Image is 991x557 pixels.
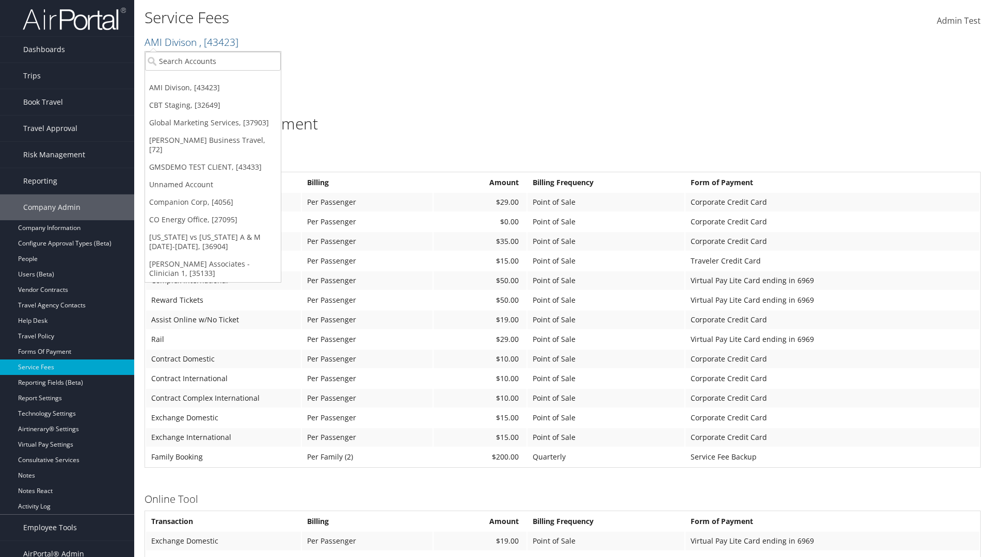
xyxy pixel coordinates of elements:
td: Corporate Credit Card [685,350,979,368]
td: Per Passenger [302,369,433,388]
td: $200.00 [434,448,526,466]
th: Billing Frequency [528,512,684,531]
td: $10.00 [434,369,526,388]
td: Quarterly [528,448,684,466]
td: Per Family (2) [302,448,433,466]
th: Amount [434,512,526,531]
span: Admin Test [937,15,981,26]
td: Point of Sale [528,330,684,349]
td: Per Passenger [302,389,433,407]
td: Corporate Credit Card [685,389,979,407]
td: Virtual Pay Lite Card ending in 6969 [685,532,979,550]
td: Per Passenger [302,428,433,447]
td: Per Passenger [302,350,433,368]
td: Point of Sale [528,271,684,290]
td: Per Passenger [302,193,433,211]
td: Per Passenger [302,232,433,251]
td: Contract Domestic [146,350,301,368]
h3: Online Tool [145,492,981,506]
td: Virtual Pay Lite Card ending in 6969 [685,271,979,290]
td: Virtual Pay Lite Card ending in 6969 [685,330,979,349]
td: Point of Sale [528,389,684,407]
a: [PERSON_NAME] Associates - Clinician 1, [35133] [145,255,281,282]
td: Per Passenger [302,252,433,270]
td: $15.00 [434,408,526,427]
td: Corporate Credit Card [685,212,979,231]
img: airportal-logo.png [23,7,126,31]
a: CO Energy Office, [27095] [145,211,281,228]
th: Billing [302,512,433,531]
a: AMI Divison [145,35,238,49]
td: Per Passenger [302,291,433,309]
td: Contract Complex International [146,389,301,407]
td: Per Passenger [302,310,433,329]
td: $10.00 [434,350,526,368]
a: [PERSON_NAME] Business Travel, [72] [145,132,281,158]
td: Point of Sale [528,310,684,329]
td: Per Passenger [302,408,433,427]
td: Virtual Pay Lite Card ending in 6969 [685,291,979,309]
span: Risk Management [23,142,85,168]
td: $15.00 [434,252,526,270]
th: Form of Payment [685,512,979,531]
td: Corporate Credit Card [685,408,979,427]
td: $0.00 [434,212,526,231]
a: AMI Divison, [43423] [145,79,281,96]
td: Per Passenger [302,532,433,550]
th: Form of Payment [685,173,979,192]
td: Traveler Credit Card [685,252,979,270]
td: Corporate Credit Card [685,232,979,251]
td: Point of Sale [528,408,684,427]
td: Family Booking [146,448,301,466]
td: Exchange Domestic [146,408,301,427]
td: $35.00 [434,232,526,251]
td: $19.00 [434,310,526,329]
a: Unnamed Account [145,176,281,193]
h1: Standard Fee Agreement [145,113,981,135]
td: $29.00 [434,330,526,349]
th: Transaction [146,512,301,531]
a: Global Marketing Services, [37903] [145,114,281,132]
h3: Full Service Agent [145,153,981,168]
td: Per Passenger [302,212,433,231]
span: Travel Approval [23,116,77,141]
span: Reporting [23,168,57,194]
th: Amount [434,173,526,192]
td: Per Passenger [302,271,433,290]
td: Point of Sale [528,532,684,550]
td: Exchange International [146,428,301,447]
td: $19.00 [434,532,526,550]
td: Exchange Domestic [146,532,301,550]
td: Point of Sale [528,193,684,211]
span: Employee Tools [23,515,77,540]
a: CBT Staging, [32649] [145,96,281,114]
td: Corporate Credit Card [685,369,979,388]
h1: Service Fees [145,7,702,28]
td: Corporate Credit Card [685,428,979,447]
td: Point of Sale [528,291,684,309]
td: Rail [146,330,301,349]
td: Point of Sale [528,232,684,251]
td: Reward Tickets [146,291,301,309]
td: $50.00 [434,291,526,309]
td: Corporate Credit Card [685,310,979,329]
span: Company Admin [23,194,81,220]
td: Assist Online w/No Ticket [146,310,301,329]
span: Trips [23,63,41,89]
td: Per Passenger [302,330,433,349]
td: Corporate Credit Card [685,193,979,211]
span: Book Travel [23,89,63,115]
td: $29.00 [434,193,526,211]
th: Billing [302,173,433,192]
td: Service Fee Backup [685,448,979,466]
td: $50.00 [434,271,526,290]
td: $10.00 [434,389,526,407]
td: Point of Sale [528,428,684,447]
td: Contract International [146,369,301,388]
a: Admin Test [937,5,981,37]
td: $15.00 [434,428,526,447]
td: Point of Sale [528,369,684,388]
td: Point of Sale [528,350,684,368]
span: Dashboards [23,37,65,62]
input: Search Accounts [145,52,281,71]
